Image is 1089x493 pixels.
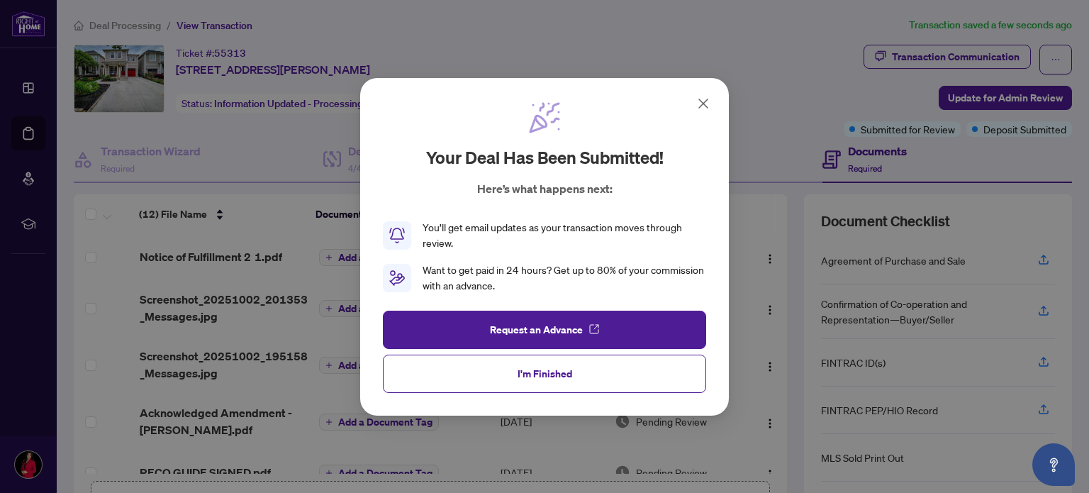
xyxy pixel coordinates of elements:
button: Request an Advance [383,310,706,348]
p: Here’s what happens next: [477,180,613,197]
div: You’ll get email updates as your transaction moves through review. [423,220,706,251]
span: Request an Advance [490,318,583,340]
button: I'm Finished [383,354,706,392]
button: Open asap [1032,443,1075,486]
h2: Your deal has been submitted! [426,146,664,169]
div: Want to get paid in 24 hours? Get up to 80% of your commission with an advance. [423,262,706,294]
span: I'm Finished [518,362,572,384]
